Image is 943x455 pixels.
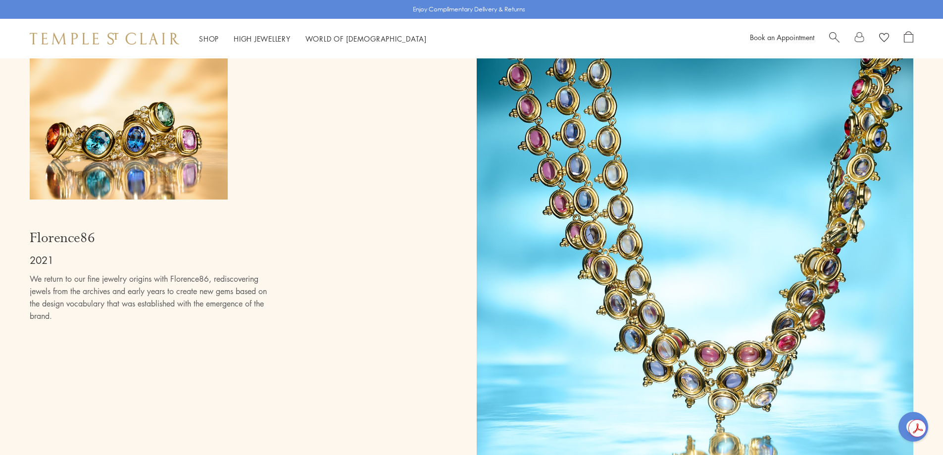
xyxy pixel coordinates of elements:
p: We return to our fine jewelry origins with Florence86, rediscovering jewels from the archives and... [30,273,277,322]
nav: Main navigation [199,33,427,45]
a: World of [DEMOGRAPHIC_DATA]World of [DEMOGRAPHIC_DATA] [305,34,427,44]
a: High JewelleryHigh Jewellery [234,34,291,44]
p: Florence86 [30,229,277,247]
a: Book an Appointment [750,32,814,42]
img: Temple St. Clair [30,33,179,45]
p: Enjoy Complimentary Delivery & Returns [413,4,525,14]
a: Open Shopping Bag [904,31,913,46]
iframe: Gorgias live chat messenger [893,408,933,445]
a: View Wishlist [879,31,889,46]
a: ShopShop [199,34,219,44]
a: Search [829,31,840,46]
p: 2021 [30,252,277,268]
